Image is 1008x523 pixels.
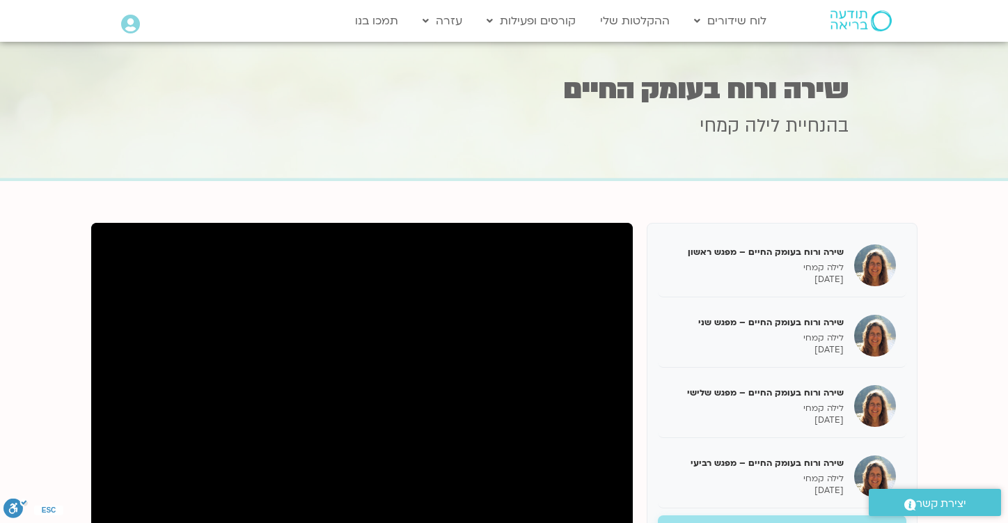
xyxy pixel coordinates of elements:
span: בהנחיית [785,114,849,139]
h5: שירה ורוח בעומק החיים – מפגש שני [668,316,844,329]
p: [DATE] [668,344,844,356]
span: לילה קמחי [700,114,780,139]
a: לוח שידורים [687,8,773,34]
p: [DATE] [668,274,844,286]
a: יצירת קשר [869,489,1001,516]
p: לילה קמחי [668,473,844,485]
p: לילה קמחי [668,262,844,274]
img: שירה ורוח בעומק החיים – מפגש רביעי [854,455,896,497]
a: קורסים ופעילות [480,8,583,34]
img: תודעה בריאה [830,10,892,31]
p: לילה קמחי [668,332,844,344]
p: [DATE] [668,485,844,497]
img: שירה ורוח בעומק החיים – מפגש ראשון [854,244,896,286]
h5: שירה ורוח בעומק החיים – מפגש ראשון [668,246,844,258]
span: יצירת קשר [916,494,966,513]
h5: שירה ורוח בעומק החיים – מפגש שלישי [668,387,844,399]
img: שירה ורוח בעומק החיים – מפגש שלישי [854,385,896,427]
h1: שירה ורוח בעומק החיים [159,76,849,103]
img: שירה ורוח בעומק החיים – מפגש שני [854,315,896,357]
p: לילה קמחי [668,403,844,414]
p: [DATE] [668,414,844,426]
a: ההקלטות שלי [593,8,677,34]
a: תמכו בנו [348,8,405,34]
h5: שירה ורוח בעומק החיים – מפגש רביעי [668,457,844,469]
a: עזרה [416,8,469,34]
